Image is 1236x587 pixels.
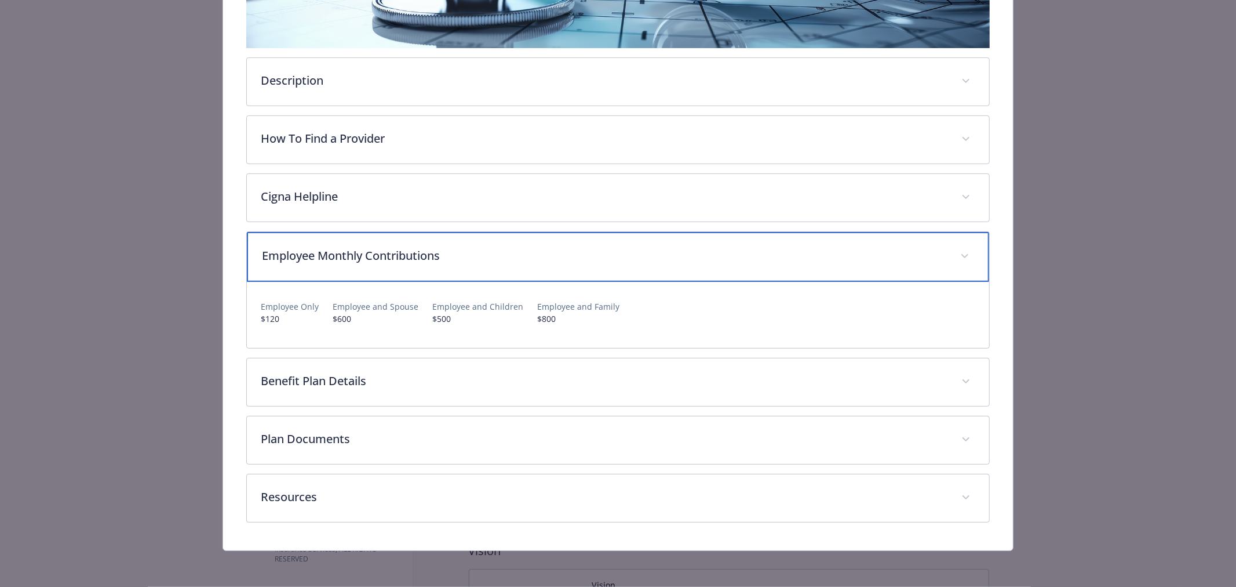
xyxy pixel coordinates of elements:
p: $800 [537,313,619,325]
p: $500 [432,313,523,325]
p: Employee and Spouse [333,300,418,313]
div: Description [247,58,989,106]
p: Cigna Helpline [261,188,947,205]
p: $600 [333,313,418,325]
div: Resources [247,474,989,522]
div: Employee Monthly Contributions [247,232,989,282]
p: Employee Monthly Contributions [262,247,946,264]
p: $120 [261,313,319,325]
p: Employee Only [261,300,319,313]
p: How To Find a Provider [261,130,947,147]
p: Employee and Children [432,300,523,313]
div: Cigna Helpline [247,174,989,222]
p: Description [261,72,947,89]
p: Employee and Family [537,300,619,313]
p: Benefit Plan Details [261,372,947,390]
p: Resources [261,488,947,506]
div: How To Find a Provider [247,116,989,164]
div: Plan Documents [247,416,989,464]
div: Benefit Plan Details [247,358,989,406]
p: Plan Documents [261,430,947,448]
div: Employee Monthly Contributions [247,282,989,348]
